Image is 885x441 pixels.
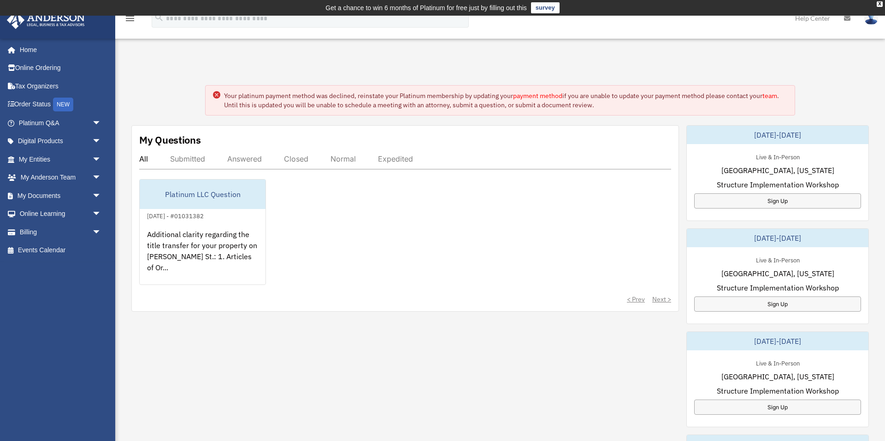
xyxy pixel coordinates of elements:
[749,151,807,161] div: Live & In-Person
[687,332,868,350] div: [DATE]-[DATE]
[6,186,115,205] a: My Documentsarrow_drop_down
[139,179,266,285] a: Platinum LLC Question[DATE] - #01031382Additional clarity regarding the title transfer for your p...
[325,2,527,13] div: Get a chance to win 6 months of Platinum for free just by filling out this
[749,255,807,264] div: Live & In-Person
[6,95,115,114] a: Order StatusNEW
[6,205,115,223] a: Online Learningarrow_drop_down
[6,132,115,151] a: Digital Productsarrow_drop_down
[717,282,839,293] span: Structure Implementation Workshop
[762,92,777,100] a: team
[687,229,868,247] div: [DATE]-[DATE]
[6,150,115,168] a: My Entitiesarrow_drop_down
[124,13,136,24] i: menu
[227,154,262,163] div: Answered
[4,11,88,29] img: Anderson Advisors Platinum Portal
[154,12,164,23] i: search
[531,2,560,13] a: survey
[53,98,73,111] div: NEW
[6,241,115,260] a: Events Calendar
[877,1,883,7] div: close
[687,126,868,144] div: [DATE]-[DATE]
[6,59,115,77] a: Online Ordering
[721,268,834,279] span: [GEOGRAPHIC_DATA], [US_STATE]
[513,92,562,100] a: payment method
[140,210,211,220] div: [DATE] - #01031382
[6,41,111,59] a: Home
[330,154,356,163] div: Normal
[92,205,111,224] span: arrow_drop_down
[864,12,878,25] img: User Pic
[224,91,787,110] div: Your platinum payment method was declined, reinstate your Platinum membership by updating your if...
[694,400,861,415] a: Sign Up
[139,154,148,163] div: All
[6,223,115,241] a: Billingarrow_drop_down
[92,186,111,205] span: arrow_drop_down
[284,154,308,163] div: Closed
[92,114,111,133] span: arrow_drop_down
[6,77,115,95] a: Tax Organizers
[378,154,413,163] div: Expedited
[717,179,839,190] span: Structure Implementation Workshop
[6,168,115,187] a: My Anderson Teamarrow_drop_down
[717,385,839,396] span: Structure Implementation Workshop
[694,296,861,312] a: Sign Up
[694,193,861,209] a: Sign Up
[6,114,115,132] a: Platinum Q&Aarrow_drop_down
[92,223,111,242] span: arrow_drop_down
[140,221,265,293] div: Additional clarity regarding the title transfer for your property on [PERSON_NAME] St.: 1. Articl...
[92,150,111,169] span: arrow_drop_down
[124,16,136,24] a: menu
[140,180,265,209] div: Platinum LLC Question
[139,133,201,147] div: My Questions
[749,358,807,367] div: Live & In-Person
[170,154,205,163] div: Submitted
[92,132,111,151] span: arrow_drop_down
[721,371,834,382] span: [GEOGRAPHIC_DATA], [US_STATE]
[721,165,834,176] span: [GEOGRAPHIC_DATA], [US_STATE]
[92,168,111,187] span: arrow_drop_down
